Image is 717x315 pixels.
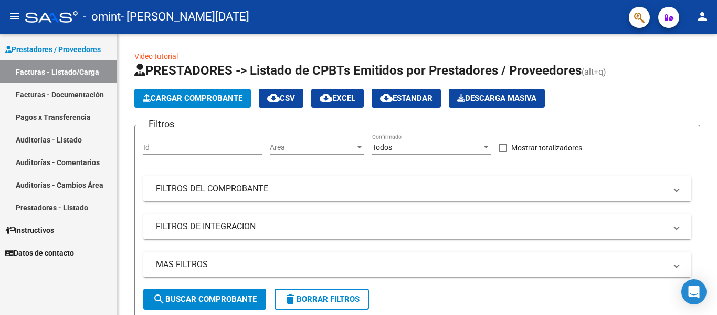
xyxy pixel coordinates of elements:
[143,117,180,131] h3: Filtros
[284,294,360,304] span: Borrar Filtros
[134,89,251,108] button: Cargar Comprobante
[275,289,369,310] button: Borrar Filtros
[270,143,355,152] span: Area
[143,176,691,201] mat-expansion-panel-header: FILTROS DEL COMPROBANTE
[143,214,691,239] mat-expansion-panel-header: FILTROS DE INTEGRACION
[121,5,249,28] span: - [PERSON_NAME][DATE]
[5,44,101,55] span: Prestadores / Proveedores
[449,89,545,108] app-download-masive: Descarga masiva de comprobantes (adjuntos)
[380,94,433,103] span: Estandar
[582,67,606,77] span: (alt+q)
[696,10,709,23] mat-icon: person
[267,92,280,104] mat-icon: cloud_download
[143,252,691,277] mat-expansion-panel-header: MAS FILTROS
[8,10,21,23] mat-icon: menu
[134,52,178,60] a: Video tutorial
[311,89,364,108] button: EXCEL
[5,247,74,259] span: Datos de contacto
[320,92,332,104] mat-icon: cloud_download
[511,141,582,154] span: Mostrar totalizadores
[259,89,303,108] button: CSV
[143,94,242,103] span: Cargar Comprobante
[156,259,666,270] mat-panel-title: MAS FILTROS
[83,5,121,28] span: - omint
[143,289,266,310] button: Buscar Comprobante
[372,89,441,108] button: Estandar
[267,94,295,103] span: CSV
[681,279,707,304] div: Open Intercom Messenger
[156,221,666,232] mat-panel-title: FILTROS DE INTEGRACION
[134,63,582,78] span: PRESTADORES -> Listado de CPBTs Emitidos por Prestadores / Proveedores
[320,94,355,103] span: EXCEL
[153,293,165,306] mat-icon: search
[153,294,257,304] span: Buscar Comprobante
[284,293,297,306] mat-icon: delete
[449,89,545,108] button: Descarga Masiva
[372,143,392,151] span: Todos
[156,183,666,195] mat-panel-title: FILTROS DEL COMPROBANTE
[5,225,54,236] span: Instructivos
[457,94,536,103] span: Descarga Masiva
[380,92,393,104] mat-icon: cloud_download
